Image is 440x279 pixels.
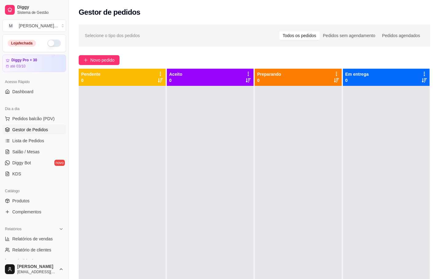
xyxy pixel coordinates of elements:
[79,7,140,17] h2: Gestor de pedidos
[169,77,183,83] p: 0
[2,125,66,135] a: Gestor de Pedidos
[12,198,29,204] span: Produtos
[2,87,66,97] a: Dashboard
[12,127,48,133] span: Gestor de Pedidos
[81,71,100,77] p: Pendente
[379,31,423,40] div: Pedidos agendados
[2,136,66,146] a: Lista de Pedidos
[2,245,66,255] a: Relatório de clientes
[2,207,66,217] a: Complementos
[2,196,66,206] a: Produtos
[2,20,66,32] button: Select a team
[2,234,66,244] a: Relatórios de vendas
[12,209,41,215] span: Complementos
[320,31,379,40] div: Pedidos sem agendamento
[12,247,51,253] span: Relatório de clientes
[17,5,64,10] span: Diggy
[2,2,66,17] a: DiggySistema de Gestão
[345,71,369,77] p: Em entrega
[84,58,88,62] span: plus
[345,77,369,83] p: 0
[10,64,26,69] article: até 03/10
[12,160,31,166] span: Diggy Bot
[2,147,66,157] a: Salão / Mesas
[2,55,66,72] a: Diggy Pro + 30até 03/10
[47,40,61,47] button: Alterar Status
[279,31,320,40] div: Todos os pedidos
[2,262,66,277] button: [PERSON_NAME][EMAIL_ADDRESS][DOMAIN_NAME]
[2,104,66,114] div: Dia a dia
[19,23,58,29] div: [PERSON_NAME] ...
[12,116,55,122] span: Pedidos balcão (PDV)
[12,258,49,264] span: Relatório de mesas
[11,58,37,63] article: Diggy Pro + 30
[257,71,281,77] p: Preparando
[169,71,183,77] p: Aceito
[2,186,66,196] div: Catálogo
[90,57,115,63] span: Novo pedido
[2,158,66,168] a: Diggy Botnovo
[8,40,36,47] div: Loja fechada
[85,32,140,39] span: Selecione o tipo dos pedidos
[8,23,14,29] span: M
[2,169,66,179] a: KDS
[12,171,21,177] span: KDS
[12,138,44,144] span: Lista de Pedidos
[17,264,56,269] span: [PERSON_NAME]
[2,256,66,266] a: Relatório de mesas
[17,269,56,274] span: [EMAIL_ADDRESS][DOMAIN_NAME]
[79,55,120,65] button: Novo pedido
[17,10,64,15] span: Sistema de Gestão
[2,77,66,87] div: Acesso Rápido
[81,77,100,83] p: 0
[12,89,33,95] span: Dashboard
[2,114,66,124] button: Pedidos balcão (PDV)
[257,77,281,83] p: 0
[5,227,22,231] span: Relatórios
[12,149,40,155] span: Salão / Mesas
[12,236,53,242] span: Relatórios de vendas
